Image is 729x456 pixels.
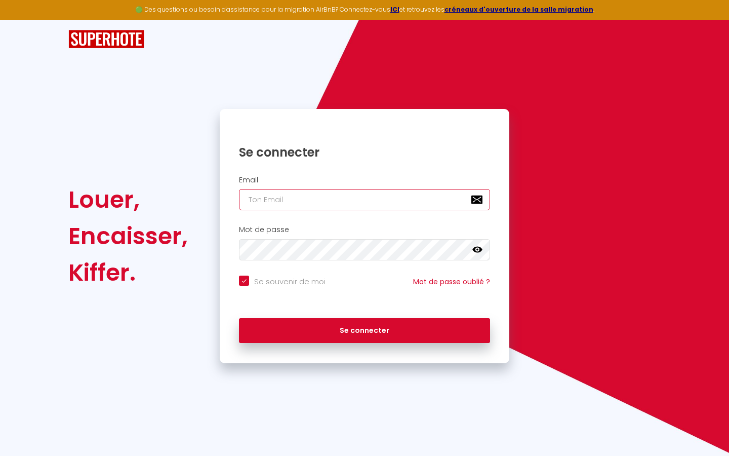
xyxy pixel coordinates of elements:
[68,181,188,218] div: Louer,
[68,254,188,291] div: Kiffer.
[239,189,490,210] input: Ton Email
[68,30,144,49] img: SuperHote logo
[68,218,188,254] div: Encaisser,
[413,277,490,287] a: Mot de passe oublié ?
[239,318,490,344] button: Se connecter
[8,4,38,34] button: Ouvrir le widget de chat LiveChat
[390,5,399,14] a: ICI
[444,5,593,14] a: créneaux d'ouverture de la salle migration
[239,225,490,234] h2: Mot de passe
[239,176,490,184] h2: Email
[239,144,490,160] h1: Se connecter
